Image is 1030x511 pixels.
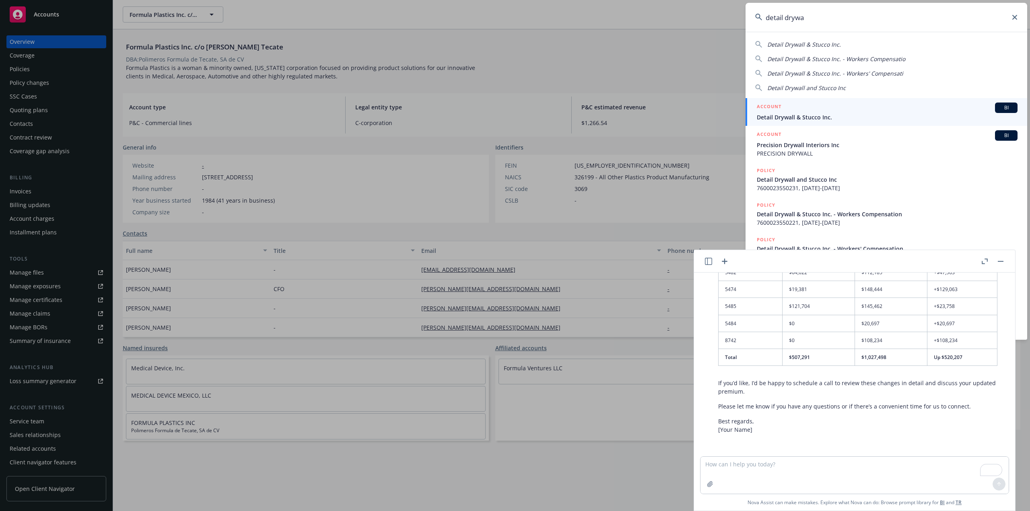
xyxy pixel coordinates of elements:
span: Detail Drywall and Stucco Inc [767,84,846,92]
span: Detail Drywall & Stucco Inc. - Workers' Compensati [767,70,903,77]
h5: POLICY [757,201,775,209]
span: BI [998,104,1014,111]
span: Detail Drywall & Stucco Inc. [757,113,1018,121]
p: Please let me know if you have any questions or if there’s a convenient time for us to connect. [718,402,997,410]
td: +$129,063 [927,281,997,298]
a: ACCOUNTBIDetail Drywall & Stucco Inc. [746,98,1027,126]
a: ACCOUNTBIPrecision Drywall Interiors IncPRECISION DRYWALL [746,126,1027,162]
a: POLICYDetail Drywall & Stucco Inc. - Workers' CompensationCST5013552, [DATE]-[DATE] [746,231,1027,266]
span: Detail Drywall & Stucco Inc. [767,41,841,48]
td: $148,444 [855,281,927,298]
td: 5482 [719,264,783,281]
td: +$20,697 [927,315,997,332]
p: Best regards, [Your Name] [718,417,997,434]
p: If you’d like, I’d be happy to schedule a call to review these changes in detail and discuss your... [718,379,997,396]
h5: POLICY [757,236,775,244]
a: TR [956,499,962,506]
td: +$47,563 [927,264,997,281]
span: Detail Drywall & Stucco Inc. - Workers Compensation [757,210,1018,218]
span: 7600023550221, [DATE]-[DATE] [757,218,1018,227]
td: $112,185 [855,264,927,281]
td: $19,381 [782,281,855,298]
td: 5484 [719,315,783,332]
span: Up $520,207 [934,354,962,361]
span: Detail Drywall & Stucco Inc. - Workers' Compensation [757,244,1018,253]
h5: POLICY [757,166,775,174]
a: BI [940,499,945,506]
span: $507,291 [789,354,810,361]
span: BI [998,132,1014,139]
span: Total [725,354,737,361]
td: $20,697 [855,315,927,332]
a: POLICYDetail Drywall & Stucco Inc. - Workers Compensation7600023550221, [DATE]-[DATE] [746,197,1027,231]
a: POLICYDetail Drywall and Stucco Inc7600023550231, [DATE]-[DATE] [746,162,1027,197]
h5: ACCOUNT [757,130,781,140]
span: Detail Drywall & Stucco Inc. - Workers Compensatio [767,55,905,63]
td: 8742 [719,332,783,349]
td: 5485 [719,298,783,315]
td: $121,704 [782,298,855,315]
input: Search... [746,3,1027,32]
span: Nova Assist can make mistakes. Explore what Nova can do: Browse prompt library for and [748,494,962,511]
td: $0 [782,332,855,349]
td: $64,622 [782,264,855,281]
span: Precision Drywall Interiors Inc [757,141,1018,149]
textarea: To enrich screen reader interactions, please activate Accessibility in Grammarly extension settings [700,457,1009,494]
h5: ACCOUNT [757,103,781,112]
td: 5474 [719,281,783,298]
td: $145,462 [855,298,927,315]
td: $0 [782,315,855,332]
td: +$23,758 [927,298,997,315]
span: $1,027,498 [861,354,886,361]
td: $108,234 [855,332,927,349]
span: Detail Drywall and Stucco Inc [757,175,1018,184]
span: 7600023550231, [DATE]-[DATE] [757,184,1018,192]
span: PRECISION DRYWALL [757,149,1018,158]
td: +$108,234 [927,332,997,349]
